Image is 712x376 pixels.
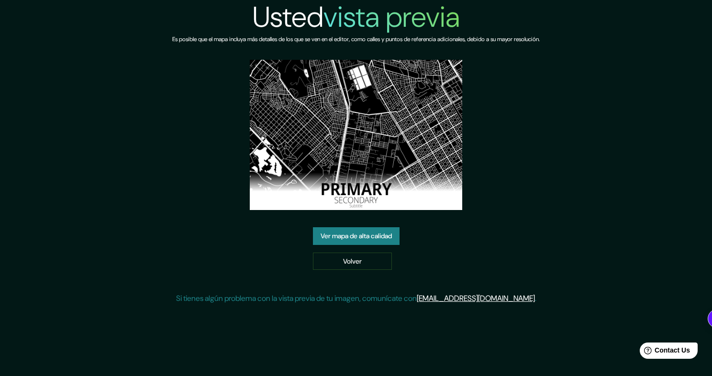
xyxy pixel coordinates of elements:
a: Volver [313,253,392,270]
a: [EMAIL_ADDRESS][DOMAIN_NAME] [417,293,535,303]
iframe: Help widget launcher [627,339,701,365]
img: created-map-preview [250,60,462,210]
h6: Es posible que el mapa incluya más detalles de los que se ven en el editor, como calles y puntos ... [172,34,540,44]
a: Ver mapa de alta calidad [313,227,400,245]
p: Si tienes algún problema con la vista previa de tu imagen, comunícate con . [176,293,536,304]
